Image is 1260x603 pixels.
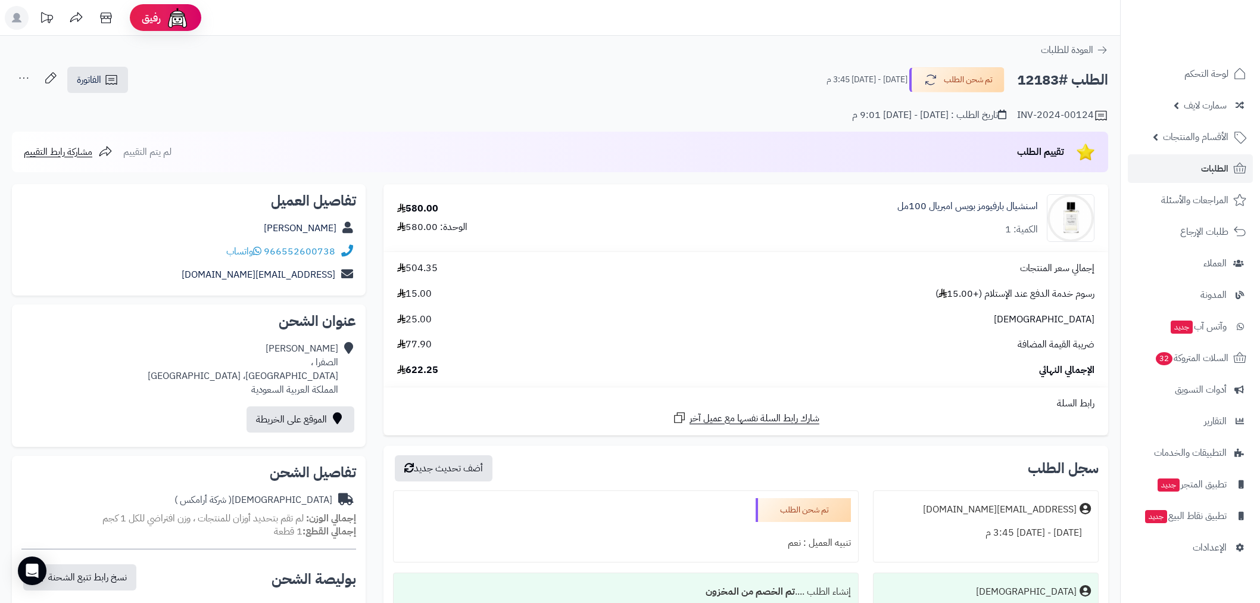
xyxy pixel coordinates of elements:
a: السلات المتروكة32 [1128,344,1253,372]
img: 1681328489-c72c4b_8dc5cd0d833649bfb74e2b435726834a~mv2-90x90.png [1047,194,1094,242]
span: تقييم الطلب [1017,145,1064,159]
span: نسخ رابط تتبع الشحنة [48,570,127,585]
span: الإجمالي النهائي [1039,363,1094,377]
div: رابط السلة [388,397,1103,411]
span: [DEMOGRAPHIC_DATA] [994,313,1094,327]
span: جديد [1171,321,1193,334]
a: [PERSON_NAME] [264,221,336,235]
a: الإعدادات [1128,533,1253,562]
div: [DEMOGRAPHIC_DATA] [174,493,332,507]
a: تحديثات المنصة [32,6,61,33]
span: التطبيقات والخدمات [1154,445,1227,461]
h3: سجل الطلب [1028,461,1099,475]
a: طلبات الإرجاع [1128,217,1253,246]
h2: تفاصيل الشحن [21,465,356,480]
span: وآتس آب [1169,318,1227,335]
a: واتساب [226,244,261,259]
span: رسوم خدمة الدفع عند الإستلام (+15.00 ) [935,287,1094,301]
span: 504.35 [397,262,438,275]
h2: تفاصيل العميل [21,194,356,208]
a: [EMAIL_ADDRESS][DOMAIN_NAME] [182,268,335,282]
a: شارك رابط السلة نفسها مع عميل آخر [672,411,819,425]
a: مشاركة رابط التقييم [24,145,113,159]
span: 622.25 [397,363,438,377]
small: 1 قطعة [274,524,356,539]
a: اسنشيال بارفيومز بويس امبريال 100مل [897,200,1038,213]
button: تم شحن الطلب [909,67,1005,92]
span: لوحة التحكم [1184,66,1228,82]
button: أضف تحديث جديد [395,455,492,481]
span: شارك رابط السلة نفسها مع عميل آخر [690,412,819,425]
span: جديد [1145,510,1167,523]
div: الوحدة: 580.00 [397,220,467,234]
a: الطلبات [1128,154,1253,183]
span: 25.00 [397,313,432,327]
div: [EMAIL_ADDRESS][DOMAIN_NAME] [923,503,1077,517]
div: تم شحن الطلب [756,498,851,522]
span: تطبيق نقاط البيع [1144,508,1227,524]
a: التطبيقات والخدمات [1128,439,1253,467]
strong: إجمالي الوزن: [306,511,356,526]
a: تطبيق نقاط البيعجديد [1128,502,1253,530]
span: الفاتورة [77,73,101,87]
a: العملاء [1128,249,1253,278]
span: طلبات الإرجاع [1180,223,1228,240]
div: [DEMOGRAPHIC_DATA] [976,585,1077,599]
span: مشاركة رابط التقييم [24,145,92,159]
div: تنبيه العميل : نعم [401,531,851,555]
b: تم الخصم من المخزون [706,585,795,599]
span: الطلبات [1201,160,1228,177]
span: جديد [1158,478,1180,492]
span: ضريبة القيمة المضافة [1018,338,1094,352]
img: logo-2.png [1179,9,1249,34]
a: التقارير [1128,407,1253,436]
a: أدوات التسويق [1128,375,1253,404]
img: ai-face.png [166,6,189,30]
div: الكمية: 1 [1005,223,1038,237]
span: لم تقم بتحديد أوزان للمنتجات ، وزن افتراضي للكل 1 كجم [102,511,304,526]
a: الفاتورة [67,67,128,93]
span: إجمالي سعر المنتجات [1020,262,1094,275]
strong: إجمالي القطع: [302,524,356,539]
a: المدونة [1128,281,1253,309]
a: العودة للطلبات [1041,43,1108,57]
span: المدونة [1200,287,1227,303]
span: 32 [1156,352,1172,365]
div: [DATE] - [DATE] 3:45 م [881,521,1091,545]
span: السلات المتروكة [1155,350,1228,366]
div: INV-2024-00124 [1017,108,1108,123]
a: 966552600738 [264,244,335,259]
span: الإعدادات [1193,539,1227,556]
a: تطبيق المتجرجديد [1128,470,1253,499]
div: [PERSON_NAME] الصفرا ، [GEOGRAPHIC_DATA]، [GEOGRAPHIC_DATA] المملكة العربية السعودية [148,342,338,396]
span: رفيق [142,11,161,25]
span: التقارير [1204,413,1227,430]
span: لم يتم التقييم [123,145,171,159]
span: العودة للطلبات [1041,43,1093,57]
small: [DATE] - [DATE] 3:45 م [827,74,907,86]
a: الموقع على الخريطة [247,406,354,433]
span: سمارت لايف [1184,97,1227,114]
span: ( شركة أرامكس ) [174,493,232,507]
h2: الطلب #12183 [1017,68,1108,92]
a: المراجعات والأسئلة [1128,186,1253,215]
span: 15.00 [397,287,432,301]
h2: بوليصة الشحن [272,572,356,586]
button: نسخ رابط تتبع الشحنة [23,564,136,590]
div: 580.00 [397,202,438,216]
h2: عنوان الشحن [21,314,356,328]
span: تطبيق المتجر [1156,476,1227,493]
span: الأقسام والمنتجات [1163,129,1228,145]
a: وآتس آبجديد [1128,312,1253,341]
div: Open Intercom Messenger [18,557,46,585]
span: 77.90 [397,338,432,352]
span: العملاء [1203,255,1227,272]
a: لوحة التحكم [1128,60,1253,88]
div: تاريخ الطلب : [DATE] - [DATE] 9:01 م [852,108,1006,122]
span: أدوات التسويق [1175,381,1227,398]
span: المراجعات والأسئلة [1161,192,1228,209]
